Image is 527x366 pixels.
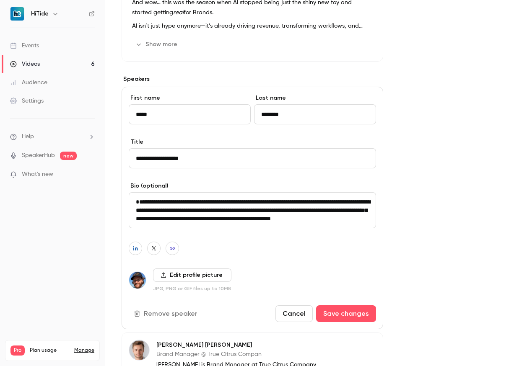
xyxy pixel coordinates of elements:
[74,347,94,354] a: Manage
[129,272,146,289] img: Jesse Clemmens
[129,340,149,360] img: Danny Marken
[10,78,47,87] div: Audience
[10,7,24,21] img: HiTide
[10,345,25,356] span: Pro
[60,152,77,160] span: new
[129,94,251,102] label: First name
[156,341,329,349] p: [PERSON_NAME] [PERSON_NAME]
[10,132,95,141] li: help-dropdown-opener
[129,138,376,146] label: Title
[30,347,69,354] span: Plan usage
[153,268,231,282] label: Edit profile picture
[10,41,39,50] div: Events
[129,305,204,322] button: Remove speaker
[173,10,184,15] em: real
[10,97,44,105] div: Settings
[85,171,95,178] iframe: Noticeable Trigger
[275,305,313,322] button: Cancel
[316,305,376,322] button: Save changes
[254,94,376,102] label: Last name
[22,151,55,160] a: SpeakerHub
[10,60,40,68] div: Videos
[132,21,373,31] p: AI isn’t just hype anymore—it’s already driving revenue, transforming workflows, and helping bran...
[31,10,49,18] h6: HiTide
[156,350,329,358] p: Brand Manager @ True Citrus Compan
[129,182,376,190] label: Bio (optional)
[122,75,383,83] label: Speakers
[22,170,53,179] span: What's new
[22,132,34,141] span: Help
[153,285,231,292] p: JPG, PNG or GIF files up to 10MB
[132,38,182,51] button: Show more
